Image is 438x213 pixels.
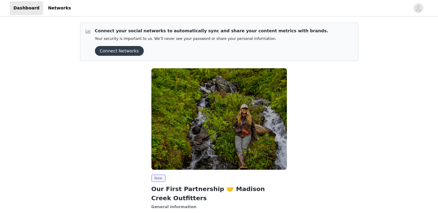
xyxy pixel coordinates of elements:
a: Networks [44,1,74,15]
button: Connect Networks [95,46,144,56]
strong: General Information [151,204,197,209]
span: New [151,175,165,182]
p: Your security is important to us. We’ll never see your password or share your personal information. [95,37,328,41]
div: avatar [415,3,421,13]
p: Connect your social networks to automatically sync and share your content metrics with brands. [95,28,328,34]
h2: Our First Partnership 🤝 Madison Creek Outfitters [151,184,287,203]
img: Madison Creek Outfitters (Joybyte) [151,68,287,170]
a: Dashboard [10,1,43,15]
